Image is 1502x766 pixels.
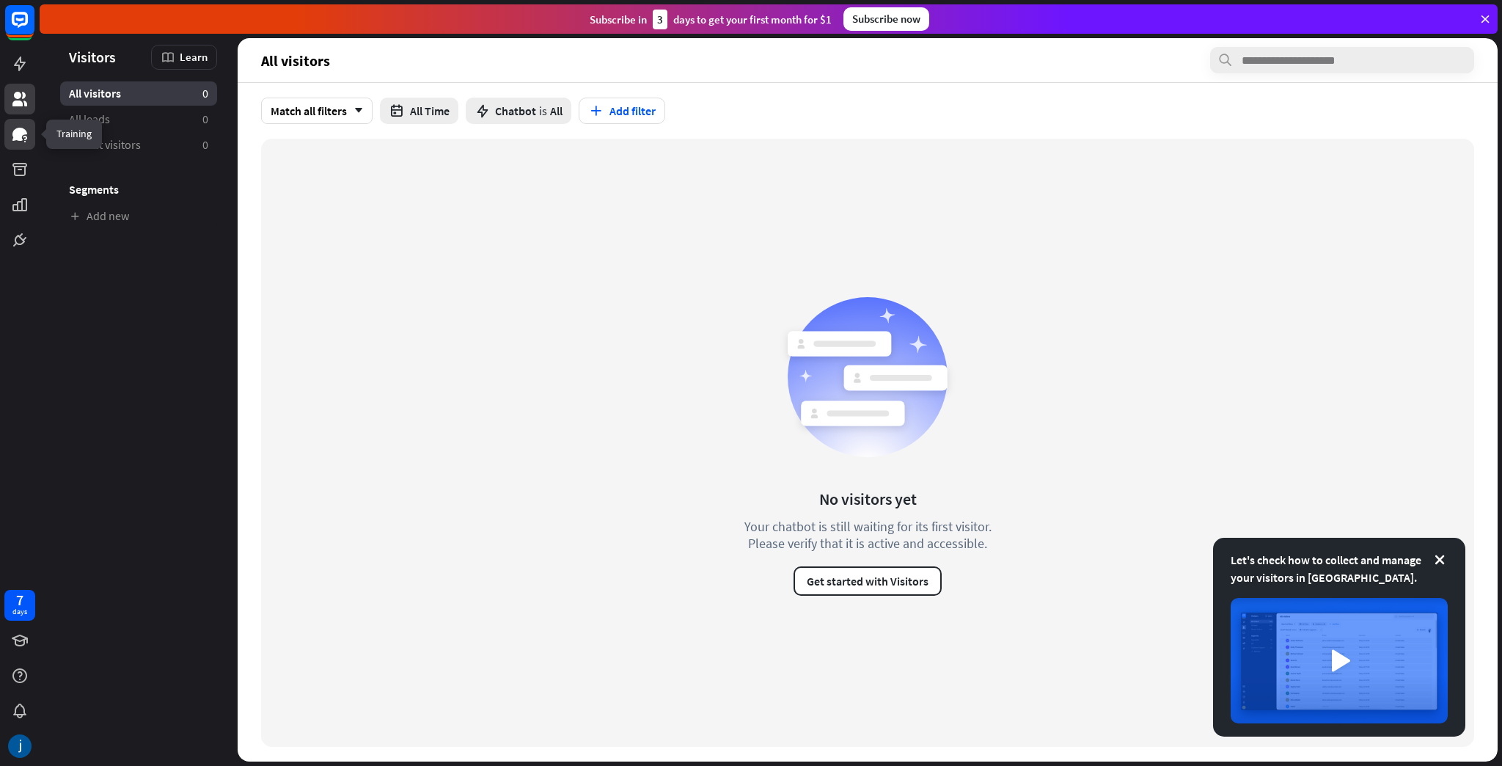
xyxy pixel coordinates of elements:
div: days [12,607,27,617]
span: Visitors [69,48,116,65]
a: All leads 0 [60,107,217,131]
span: Learn [180,50,208,64]
span: All [550,103,563,118]
button: Open LiveChat chat widget [12,6,56,50]
div: Match all filters [261,98,373,124]
button: Add filter [579,98,665,124]
div: 3 [653,10,667,29]
h3: Segments [60,182,217,197]
button: All Time [380,98,458,124]
span: All visitors [69,86,121,101]
span: All visitors [261,52,330,69]
span: is [539,103,547,118]
div: Subscribe now [843,7,929,31]
div: Let's check how to collect and manage your visitors in [GEOGRAPHIC_DATA]. [1231,551,1448,586]
span: All leads [69,112,110,127]
i: arrow_down [347,106,363,115]
span: Chatbot [495,103,536,118]
div: 7 [16,594,23,607]
div: Subscribe in days to get your first month for $1 [590,10,832,29]
aside: 0 [202,112,208,127]
span: Recent visitors [69,137,141,153]
aside: 0 [202,86,208,101]
div: Your chatbot is still waiting for its first visitor. Please verify that it is active and accessible. [717,518,1018,552]
div: No visitors yet [819,489,917,509]
a: Recent visitors 0 [60,133,217,157]
img: image [1231,598,1448,723]
a: Add new [60,204,217,228]
aside: 0 [202,137,208,153]
a: 7 days [4,590,35,621]
button: Get started with Visitors [794,566,942,596]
